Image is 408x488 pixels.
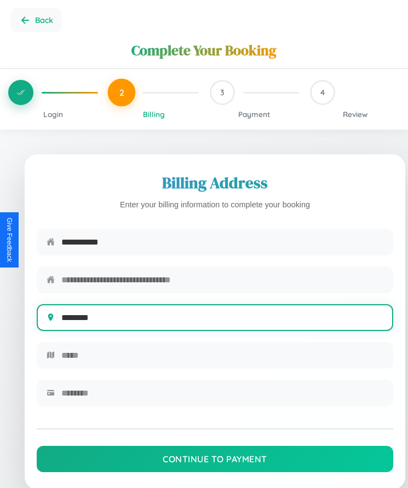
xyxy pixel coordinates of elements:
[119,87,124,98] span: 2
[238,109,270,119] span: Payment
[220,88,225,97] span: 3
[37,198,393,212] p: Enter your billing information to complete your booking
[320,88,325,97] span: 4
[143,109,165,119] span: Billing
[43,109,63,119] span: Login
[5,218,13,262] div: Give Feedback
[37,172,393,194] h2: Billing Address
[131,40,277,60] h1: Complete Your Booking
[37,446,393,472] button: Continue to Payment
[11,8,62,32] button: Go back
[343,109,367,119] span: Review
